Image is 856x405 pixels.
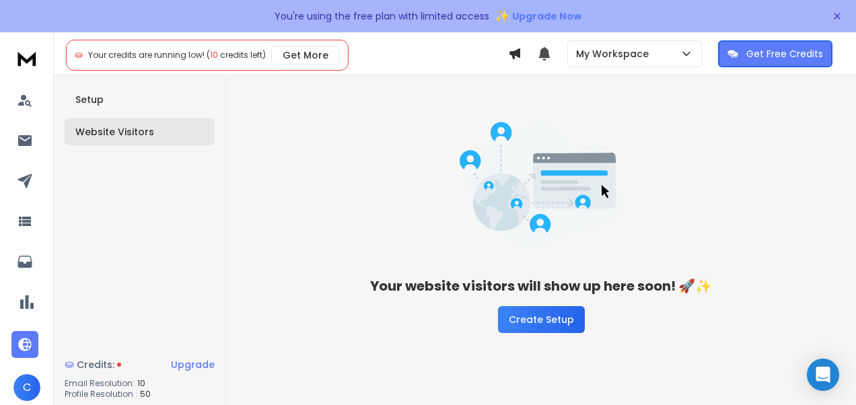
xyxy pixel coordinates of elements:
[137,378,145,389] span: 10
[207,49,266,61] span: ( credits left)
[13,46,40,71] img: logo
[77,358,114,371] span: Credits:
[210,49,218,61] span: 10
[498,306,585,333] button: Create Setup
[65,351,215,378] a: Credits:Upgrade
[65,389,137,400] p: Profile Resolution :
[271,46,340,65] button: Get More
[65,378,135,389] p: Email Resolution:
[746,47,823,61] p: Get Free Credits
[512,9,581,23] span: Upgrade Now
[65,118,215,145] button: Website Visitors
[370,277,712,295] h3: Your website visitors will show up here soon! 🚀✨
[13,374,40,401] button: C
[88,49,205,61] span: Your credits are running low!
[171,358,215,371] div: Upgrade
[576,47,654,61] p: My Workspace
[140,389,151,400] span: 50
[495,3,581,30] button: ✨Upgrade Now
[65,86,215,113] button: Setup
[275,9,489,23] p: You're using the free plan with limited access
[718,40,832,67] button: Get Free Credits
[807,359,839,391] div: Open Intercom Messenger
[495,7,509,26] span: ✨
